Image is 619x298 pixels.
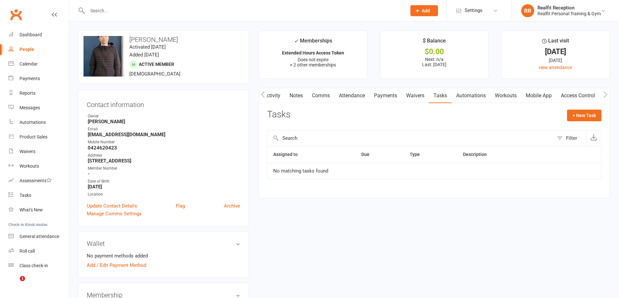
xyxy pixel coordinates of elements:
[8,71,69,86] a: Payments
[285,88,307,103] a: Notes
[539,65,572,70] a: view attendance
[85,6,402,15] input: Search...
[88,165,240,172] div: Member Number
[282,50,344,55] strong: Extended Hours Access Token
[88,158,240,164] strong: [STREET_ADDRESS]
[88,191,240,197] div: Location
[8,188,69,203] a: Tasks
[88,152,240,159] div: Address
[290,62,336,67] span: + 2 other memberships
[294,37,332,49] div: Memberships
[8,101,69,115] a: Messages
[129,44,166,50] time: Activated [DATE]
[298,57,329,62] span: Does not expire
[465,3,483,18] span: Settings
[224,202,240,210] a: Archive
[19,178,52,183] div: Assessments
[19,234,59,239] div: General attendance
[521,4,534,17] div: RR
[19,120,46,125] div: Automations
[19,193,31,198] div: Tasks
[87,240,240,247] h3: Wallet
[8,229,69,244] a: General attendance kiosk mode
[19,149,35,154] div: Waivers
[259,88,285,103] a: Activity
[87,202,137,210] a: Update Contact Details
[8,130,69,144] a: Product Sales
[8,115,69,130] a: Automations
[88,171,240,177] strong: -
[88,113,240,119] div: Owner
[386,48,483,55] div: $0.00
[267,110,290,120] h3: Tasks
[19,263,48,268] div: Class check-in
[8,86,69,101] a: Reports
[88,132,240,137] strong: [EMAIL_ADDRESS][DOMAIN_NAME]
[87,99,240,108] h3: Contact information
[490,88,521,103] a: Workouts
[87,210,142,218] a: Manage Comms Settings
[19,134,47,139] div: Product Sales
[307,88,334,103] a: Comms
[8,244,69,258] a: Roll call
[87,261,146,269] a: Add / Edit Payment Method
[334,88,369,103] a: Attendance
[88,126,240,132] div: Email
[542,37,569,48] div: Last visit
[19,248,35,254] div: Roll call
[84,36,243,43] h3: [PERSON_NAME]
[537,5,601,11] div: Realfit Reception
[88,119,240,125] strong: [PERSON_NAME]
[452,88,490,103] a: Automations
[410,5,438,16] button: Add
[139,62,174,67] span: Active member
[8,173,69,188] a: Assessments
[84,36,124,77] img: image1747365242.png
[8,42,69,57] a: People
[267,146,356,163] th: Assigned to
[8,144,69,159] a: Waivers
[88,184,240,190] strong: [DATE]
[19,47,34,52] div: People
[19,90,35,96] div: Reports
[87,252,240,260] li: No payment methods added
[19,207,43,212] div: What's New
[457,146,544,163] th: Description
[402,88,429,103] a: Waivers
[386,57,483,67] p: Next: n/a Last: [DATE]
[8,258,69,273] a: Class kiosk mode
[537,11,601,17] div: Realfit Personal Training & Gym
[567,110,601,121] button: + New Task
[404,146,457,163] th: Type
[8,28,69,42] a: Dashboard
[20,276,25,281] span: 1
[19,61,38,66] div: Calendar
[88,145,240,151] strong: 0424620423
[8,57,69,71] a: Calendar
[423,37,446,48] div: $ Balance
[507,48,604,55] div: [DATE]
[88,178,240,185] div: Date of Birth
[267,130,554,146] input: Search
[556,88,600,103] a: Access Control
[507,57,604,64] div: [DATE]
[8,6,24,23] a: Clubworx
[19,32,42,37] div: Dashboard
[429,88,452,103] a: Tasks
[88,139,240,145] div: Mobile Number
[422,8,430,13] span: Add
[176,202,185,210] a: Flag
[521,88,556,103] a: Mobile App
[554,130,586,146] button: Filter
[129,71,180,77] span: [DEMOGRAPHIC_DATA]
[369,88,402,103] a: Payments
[8,203,69,217] a: What's New
[6,276,22,292] iframe: Intercom live chat
[566,134,577,142] div: Filter
[294,38,298,44] i: ✓
[129,52,159,58] time: Added [DATE]
[19,105,40,110] div: Messages
[267,163,601,179] td: No matching tasks found
[19,76,40,81] div: Payments
[355,146,404,163] th: Due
